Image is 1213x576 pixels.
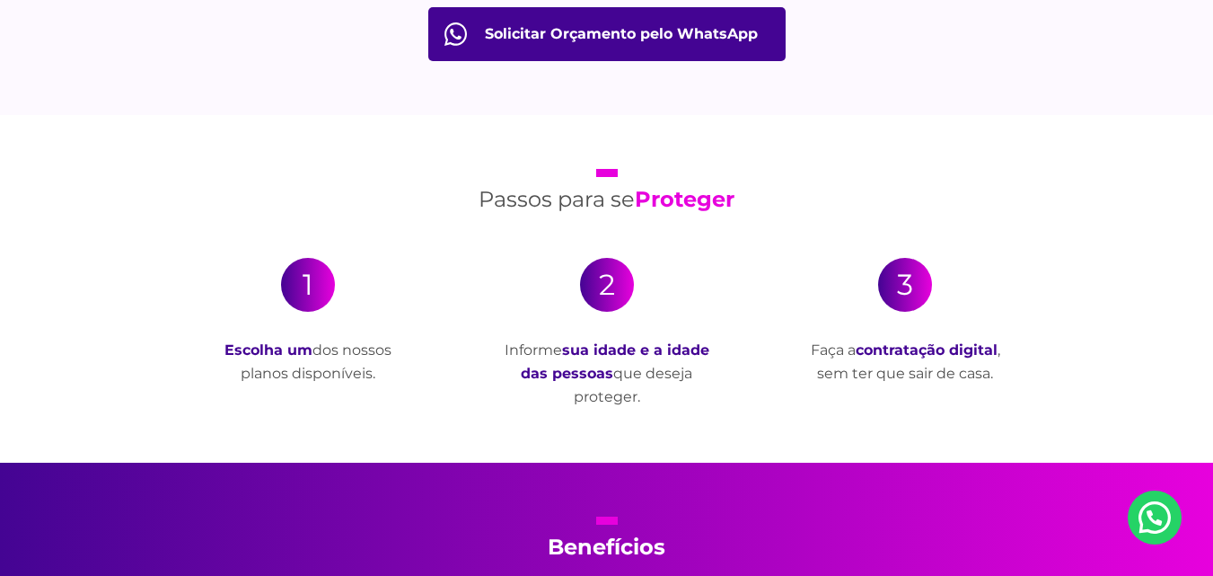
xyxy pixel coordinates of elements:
[548,517,665,561] h2: Benefícios
[472,169,742,213] h2: Passos para se
[444,22,467,46] img: fale com consultor
[203,339,414,385] p: dos nossos planos disponíveis.
[224,341,312,359] strong: Escolha um
[1128,491,1182,545] a: Nosso Whatsapp
[428,7,786,61] a: Orçamento pelo WhatsApp
[521,341,709,382] strong: sua idade e a idade das pessoas
[635,186,734,212] strong: Proteger
[580,258,634,312] div: 2
[501,339,712,409] p: Informe que deseja proteger.
[856,341,998,359] strong: contratação digital
[800,339,1011,385] p: Faça a , sem ter que sair de casa.
[878,258,932,312] div: 3
[281,258,335,312] div: 1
